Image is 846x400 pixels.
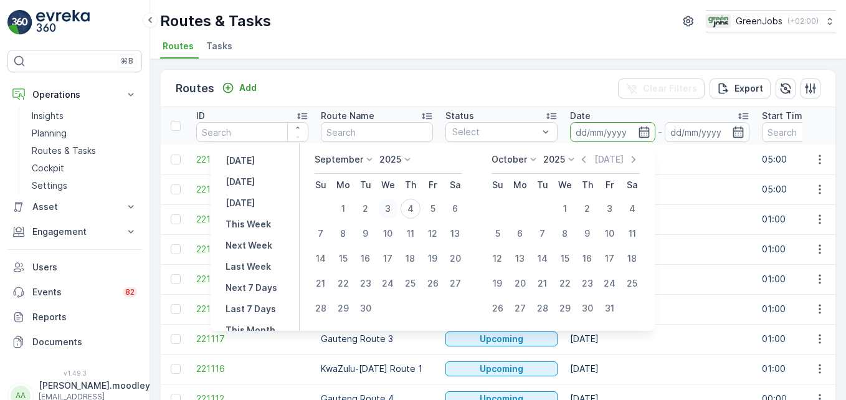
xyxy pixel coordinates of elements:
div: 29 [555,298,575,318]
p: Date [570,110,591,122]
div: 10 [600,224,620,244]
p: [DATE] [226,197,255,209]
button: GreenJobs(+02:00) [706,10,836,32]
a: 221121 [196,213,308,226]
td: [DATE] [564,174,756,204]
p: Routes [176,80,214,97]
div: 15 [333,249,353,269]
p: Next 7 Days [226,282,277,294]
span: 221117 [196,333,308,345]
a: Documents [7,330,142,355]
div: 13 [510,249,530,269]
th: Sunday [487,174,509,196]
div: 7 [533,224,553,244]
td: [DATE] [564,234,756,264]
p: Events [32,286,115,298]
p: Insights [32,110,64,122]
td: [DATE] [564,354,756,384]
p: Asset [32,201,117,213]
th: Thursday [576,174,599,196]
div: 22 [333,274,353,293]
div: 17 [600,249,620,269]
button: Next 7 Days [221,280,282,295]
button: Upcoming [445,331,558,346]
a: Reports [7,305,142,330]
p: This Month [226,324,275,336]
div: 26 [488,298,508,318]
button: Engagement [7,219,142,244]
span: Routes [163,40,194,52]
p: 2025 [543,153,565,166]
div: Toggle Row Selected [171,184,181,194]
a: Insights [27,107,142,125]
div: 6 [445,199,465,219]
a: 221120 [196,243,308,255]
p: 82 [125,287,135,297]
a: Settings [27,177,142,194]
p: Documents [32,336,137,348]
div: 30 [577,298,597,318]
a: 221209 [196,153,308,166]
p: Users [32,261,137,274]
p: Cockpit [32,162,64,174]
div: 13 [445,224,465,244]
a: Routes & Tasks [27,142,142,160]
td: [DATE] [564,294,756,324]
span: 221116 [196,363,308,375]
th: Saturday [621,174,644,196]
p: Start Time [762,110,808,122]
div: 5 [488,224,508,244]
div: 16 [577,249,597,269]
th: Monday [332,174,354,196]
div: Toggle Row Selected [171,244,181,254]
p: [PERSON_NAME].moodley [39,379,150,392]
span: 221119 [196,273,308,285]
div: 9 [577,224,597,244]
th: Friday [422,174,444,196]
div: 8 [555,224,575,244]
button: Last Week [221,259,276,274]
button: Export [710,79,771,98]
img: logo_light-DOdMpM7g.png [36,10,90,35]
td: [DATE] [564,324,756,354]
div: 3 [600,199,620,219]
input: dd/mm/yyyy [570,122,655,142]
p: Engagement [32,226,117,238]
td: [DATE] [564,145,756,174]
span: 221118 [196,303,308,315]
img: logo [7,10,32,35]
td: [DATE] [564,264,756,294]
a: Users [7,255,142,280]
p: Export [734,82,763,95]
a: Cockpit [27,160,142,177]
div: 4 [401,199,421,219]
p: Operations [32,88,117,101]
div: 2 [356,199,376,219]
div: 3 [378,199,398,219]
div: 28 [311,298,331,318]
button: This Week [221,217,276,232]
button: Next Week [221,238,277,253]
th: Tuesday [531,174,554,196]
th: Monday [509,174,531,196]
input: dd/mm/yyyy [665,122,750,142]
div: 10 [378,224,398,244]
p: ⌘B [121,56,133,66]
a: Events82 [7,280,142,305]
p: Select [452,126,538,138]
div: 21 [533,274,553,293]
div: 19 [423,249,443,269]
p: Routes & Tasks [160,11,271,31]
p: Clear Filters [643,82,697,95]
td: [DATE] [564,204,756,234]
button: Tomorrow [221,196,260,211]
input: Search [196,122,308,142]
div: 26 [423,274,443,293]
th: Wednesday [554,174,576,196]
div: 7 [311,224,331,244]
div: 23 [577,274,597,293]
p: This Week [226,218,271,231]
a: Planning [27,125,142,142]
